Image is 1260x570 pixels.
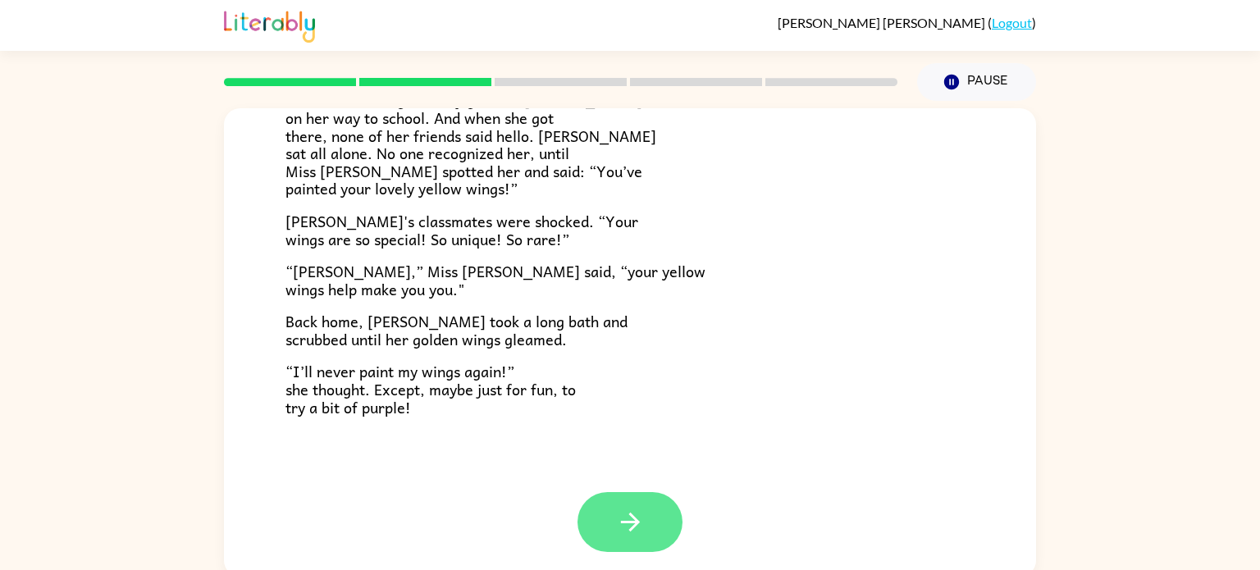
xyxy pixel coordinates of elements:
span: [PERSON_NAME]'s classmates were shocked. “Your wings are so special! So unique! So rare!” [285,209,638,251]
button: Pause [917,63,1036,101]
span: Back home, [PERSON_NAME] took a long bath and scrubbed until her golden wings gleamed. [285,309,628,351]
img: Literably [224,7,315,43]
span: [PERSON_NAME] [PERSON_NAME] [778,15,988,30]
span: The next morning, nobody greeted [PERSON_NAME] on her way to school. And when she got there, none... [285,88,656,200]
span: “I’ll never paint my wings again!” she thought. Except, maybe just for fun, to try a bit of purple! [285,359,576,418]
a: Logout [992,15,1032,30]
span: “[PERSON_NAME],” Miss [PERSON_NAME] said, “your yellow wings help make you you." [285,259,705,301]
div: ( ) [778,15,1036,30]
